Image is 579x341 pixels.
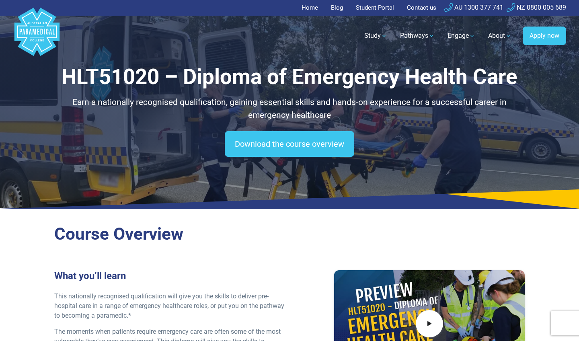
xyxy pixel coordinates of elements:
a: NZ 0800 005 689 [507,4,566,11]
a: About [483,25,516,47]
a: Engage [443,25,480,47]
p: This nationally recognised qualification will give you the skills to deliver pre-hospital care in... [54,292,285,320]
a: Download the course overview [225,131,354,157]
a: Apply now [523,27,566,45]
h2: Course Overview [54,224,525,244]
h1: HLT51020 – Diploma of Emergency Health Care [54,64,525,90]
a: Australian Paramedical College [13,16,61,56]
p: Earn a nationally recognised qualification, gaining essential skills and hands-on experience for ... [54,96,525,121]
h3: What you’ll learn [54,270,285,282]
a: Study [359,25,392,47]
a: AU 1300 377 741 [444,4,503,11]
a: Pathways [395,25,439,47]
